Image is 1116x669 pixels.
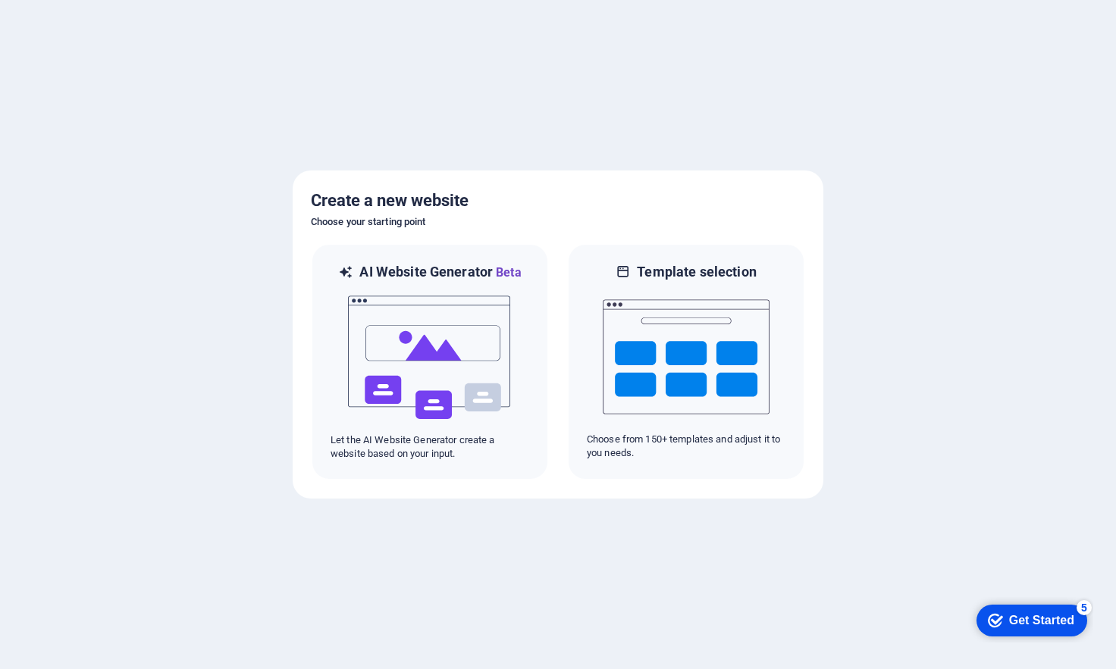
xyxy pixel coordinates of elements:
h5: Create a new website [311,189,805,213]
p: Choose from 150+ templates and adjust it to you needs. [587,433,785,460]
div: Get Started 5 items remaining, 0% complete [8,8,119,39]
h6: Choose your starting point [311,213,805,231]
div: AI Website GeneratorBetaaiLet the AI Website Generator create a website based on your input. [311,243,549,480]
img: ai [346,282,513,433]
h6: AI Website Generator [359,263,521,282]
div: 5 [108,3,124,18]
span: Beta [493,265,522,280]
p: Let the AI Website Generator create a website based on your input. [331,433,529,461]
div: Get Started [41,17,106,30]
h6: Template selection [637,263,756,281]
div: Template selectionChoose from 150+ templates and adjust it to you needs. [567,243,805,480]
